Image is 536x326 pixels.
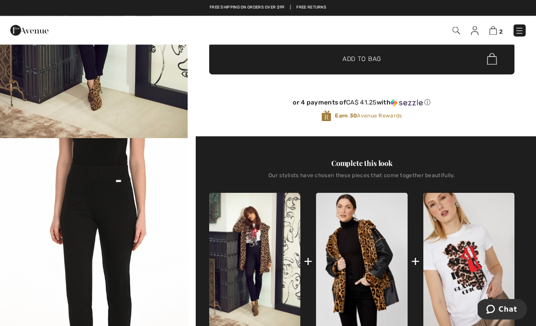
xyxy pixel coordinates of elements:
[209,158,514,169] div: Complete this look
[304,252,312,272] div: +
[453,27,460,35] img: Search
[210,4,285,11] a: Free shipping on orders over $99
[10,22,48,39] img: 1ère Avenue
[335,112,402,120] span: Avenue Rewards
[478,299,527,322] iframe: Opens a widget where you can chat to one of our agents
[515,26,524,35] img: Menu
[335,113,357,119] strong: Earn 30
[321,110,331,122] img: Avenue Rewards
[487,53,497,65] img: Bag.svg
[209,99,514,110] div: or 4 payments ofCA$ 41.25withSezzle Click to learn more about Sezzle
[489,26,497,35] img: Shopping Bag
[290,4,291,11] span: |
[391,99,423,107] img: Sezzle
[346,99,377,107] span: CA$ 41.25
[209,173,514,186] div: Our stylists have chosen these pieces that come together beautifully.
[471,26,479,35] img: My Info
[411,252,420,272] div: +
[209,99,514,107] div: or 4 payments of with
[489,25,503,36] a: 2
[209,43,514,75] button: Add to Bag
[343,55,381,64] span: Add to Bag
[10,26,48,34] a: 1ère Avenue
[296,4,326,11] a: Free Returns
[499,28,503,35] span: 2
